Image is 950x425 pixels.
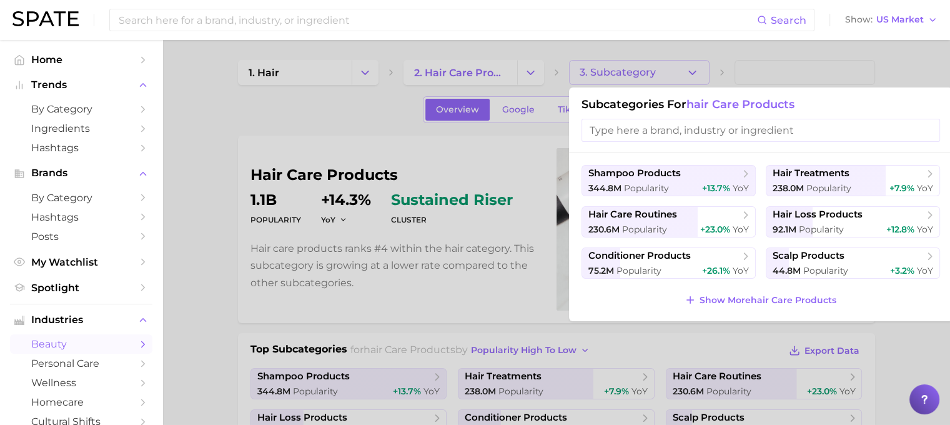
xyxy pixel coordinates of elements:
button: shampoo products344.8m Popularity+13.7% YoY [581,165,756,196]
span: +13.7% [702,182,730,194]
span: Ingredients [31,122,131,134]
a: Home [10,50,152,69]
button: Brands [10,164,152,182]
button: conditioner products75.2m Popularity+26.1% YoY [581,247,756,279]
a: My Watchlist [10,252,152,272]
span: hair treatments [773,167,849,179]
input: Search here for a brand, industry, or ingredient [117,9,757,31]
a: Hashtags [10,207,152,227]
span: Hashtags [31,142,131,154]
button: Show Morehair care products [681,291,839,309]
span: +12.8% [886,224,914,235]
button: ShowUS Market [842,12,941,28]
span: wellness [31,377,131,389]
a: Hashtags [10,138,152,157]
span: 230.6m [588,224,620,235]
span: beauty [31,338,131,350]
button: hair loss products92.1m Popularity+12.8% YoY [766,206,940,237]
button: Industries [10,311,152,329]
span: conditioner products [588,250,691,262]
span: personal care [31,357,131,369]
span: 75.2m [588,265,614,276]
span: hair care routines [588,209,677,221]
span: Trends [31,79,131,91]
a: personal care [10,354,152,373]
span: 44.8m [773,265,801,276]
span: Hashtags [31,211,131,223]
span: Show [845,16,873,23]
span: homecare [31,396,131,408]
span: hair loss products [773,209,863,221]
input: Type here a brand, industry or ingredient [581,119,940,142]
span: Popularity [622,224,667,235]
a: Ingredients [10,119,152,138]
span: shampoo products [588,167,681,179]
a: Spotlight [10,278,152,297]
span: YoY [733,265,749,276]
span: scalp products [773,250,844,262]
span: Industries [31,314,131,326]
span: YoY [917,224,933,235]
span: +26.1% [702,265,730,276]
img: SPATE [12,11,79,26]
span: Posts [31,231,131,242]
h1: Subcategories for [581,97,940,111]
a: by Category [10,99,152,119]
span: Brands [31,167,131,179]
button: hair care routines230.6m Popularity+23.0% YoY [581,206,756,237]
span: YoY [917,182,933,194]
a: wellness [10,373,152,392]
span: Popularity [806,182,851,194]
span: My Watchlist [31,256,131,268]
span: US Market [876,16,924,23]
span: YoY [733,182,749,194]
a: by Category [10,188,152,207]
span: by Category [31,192,131,204]
button: scalp products44.8m Popularity+3.2% YoY [766,247,940,279]
span: +7.9% [889,182,914,194]
span: Spotlight [31,282,131,294]
a: Posts [10,227,152,246]
span: Popularity [803,265,848,276]
button: Trends [10,76,152,94]
span: Search [771,14,806,26]
span: Popularity [616,265,661,276]
span: YoY [733,224,749,235]
span: YoY [917,265,933,276]
span: 344.8m [588,182,621,194]
a: beauty [10,334,152,354]
span: +23.0% [700,224,730,235]
button: hair treatments238.0m Popularity+7.9% YoY [766,165,940,196]
span: Popularity [624,182,669,194]
span: Show More hair care products [700,295,836,306]
span: +3.2% [890,265,914,276]
span: 238.0m [773,182,804,194]
span: 92.1m [773,224,796,235]
span: by Category [31,103,131,115]
span: Popularity [799,224,844,235]
a: homecare [10,392,152,412]
span: hair care products [686,97,794,111]
span: Home [31,54,131,66]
